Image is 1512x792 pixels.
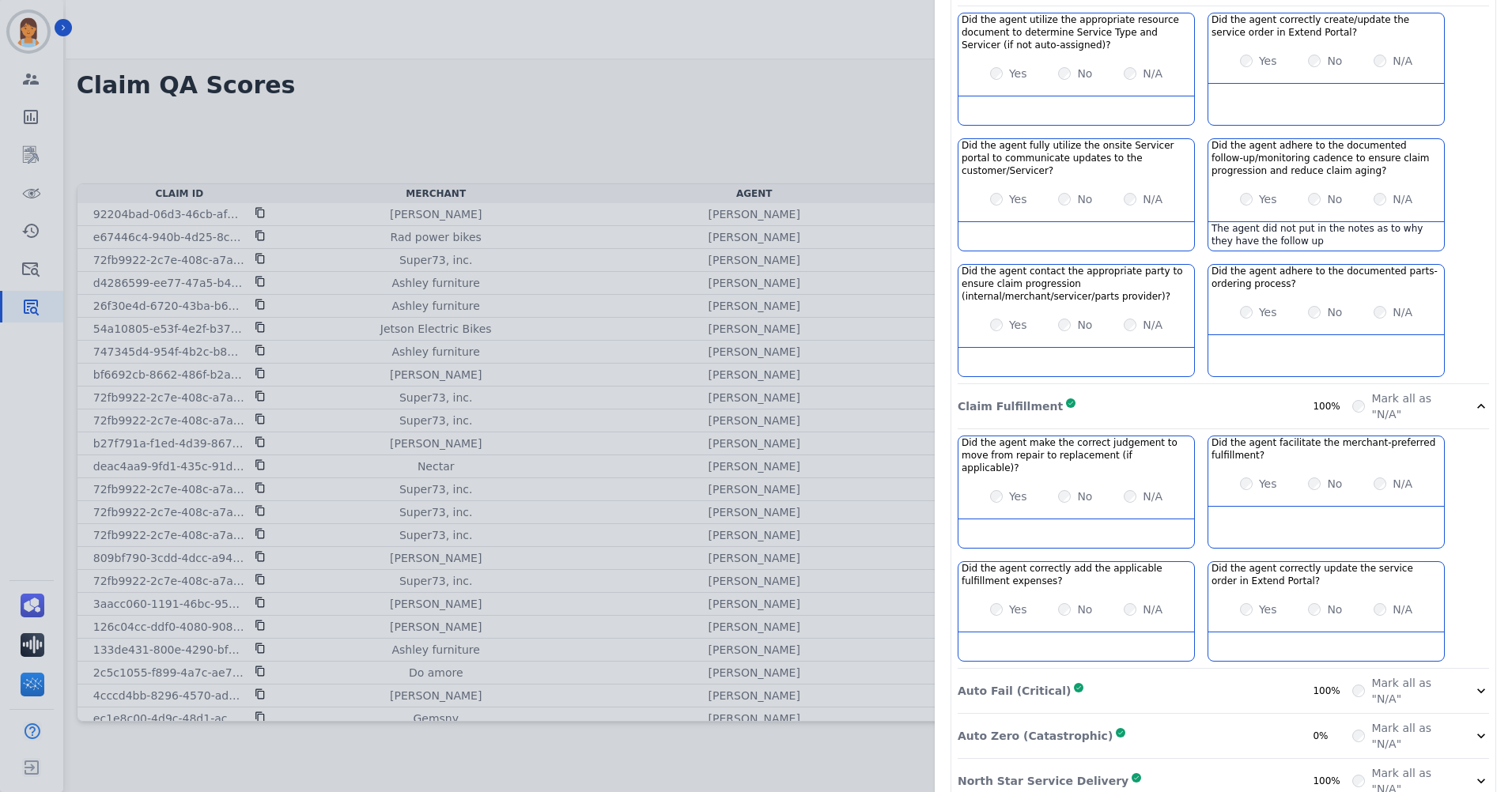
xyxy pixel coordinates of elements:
label: No [1327,53,1342,69]
label: Yes [1259,191,1277,207]
div: 100% [1313,685,1352,697]
label: Yes [1009,317,1027,333]
label: N/A [1143,191,1162,207]
div: 100% [1313,400,1352,413]
label: N/A [1143,488,1162,504]
label: No [1077,66,1092,81]
label: Yes [1259,476,1277,492]
div: 0% [1313,730,1352,742]
p: Auto Zero (Catastrophic) [958,728,1113,744]
label: N/A [1143,66,1162,81]
label: N/A [1393,602,1412,617]
label: No [1327,476,1342,492]
label: Yes [1009,191,1027,207]
label: No [1077,602,1092,617]
label: Yes [1009,602,1027,617]
label: No [1327,602,1342,617]
label: Mark all as "N/A" [1371,720,1454,752]
label: No [1327,304,1342,320]
h3: Did the agent adhere to the documented parts-ordering process? [1211,265,1441,290]
p: North Star Service Delivery [958,773,1128,789]
label: N/A [1143,317,1162,333]
h3: Did the agent facilitate the merchant-preferred fulfillment? [1211,436,1441,462]
p: Claim Fulfillment [958,398,1063,414]
h3: Did the agent utilize the appropriate resource document to determine Service Type and Servicer (i... [962,13,1191,51]
div: 100% [1313,775,1352,787]
h3: Did the agent correctly create/update the service order in Extend Portal? [1211,13,1441,39]
label: N/A [1393,476,1412,492]
label: Yes [1259,602,1277,617]
label: Yes [1259,304,1277,320]
label: No [1077,191,1092,207]
label: N/A [1393,191,1412,207]
label: No [1327,191,1342,207]
label: No [1077,488,1092,504]
label: Mark all as "N/A" [1371,390,1454,422]
h3: Did the agent make the correct judgement to move from repair to replacement (if applicable)? [962,436,1191,474]
label: No [1077,317,1092,333]
h3: Did the agent contact the appropriate party to ensure claim progression (internal/merchant/servic... [962,265,1191,303]
label: N/A [1393,53,1412,69]
p: Auto Fail (Critical) [958,683,1071,699]
h3: Did the agent fully utilize the onsite Servicer portal to communicate updates to the customer/Ser... [962,139,1191,177]
h3: Did the agent correctly update the service order in Extend Portal? [1211,562,1441,587]
label: N/A [1143,602,1162,617]
label: Yes [1009,66,1027,81]
h3: Did the agent correctly add the applicable fulfillment expenses? [962,562,1191,587]
div: The agent did not put in the notes as to why they have the follow up [1208,222,1444,251]
label: N/A [1393,304,1412,320]
label: Mark all as "N/A" [1371,675,1454,707]
h3: Did the agent adhere to the documented follow-up/monitoring cadence to ensure claim progression a... [1211,139,1441,177]
label: Yes [1009,488,1027,504]
label: Yes [1259,53,1277,69]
